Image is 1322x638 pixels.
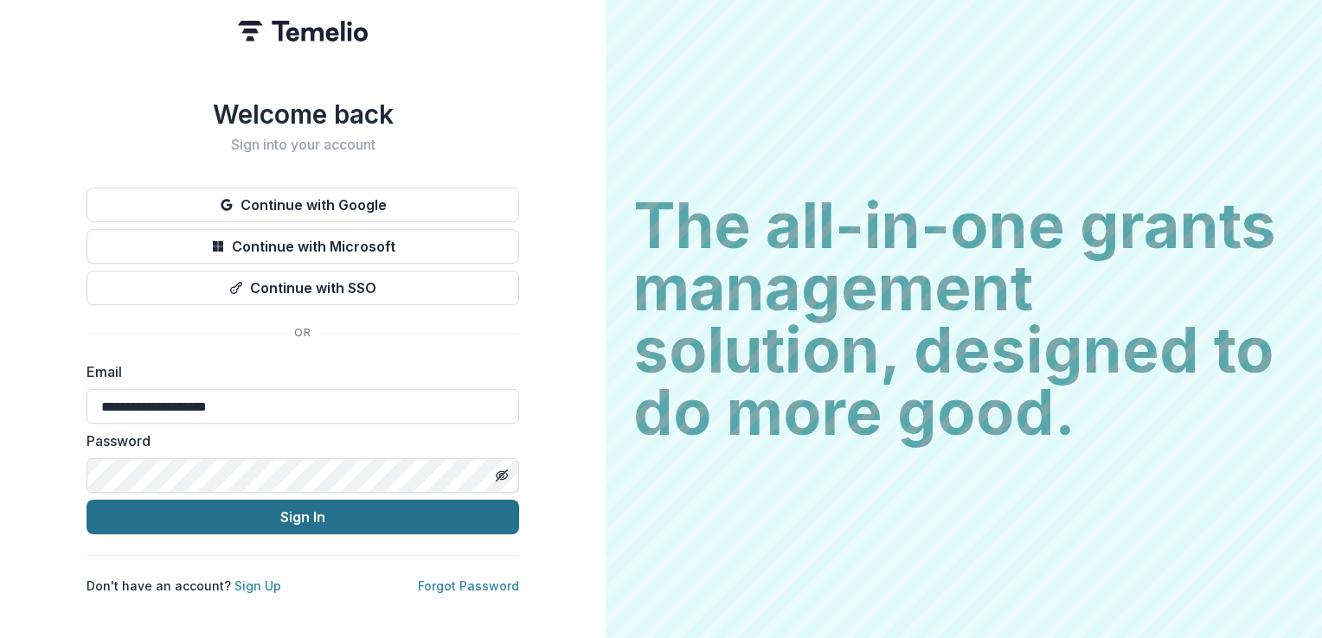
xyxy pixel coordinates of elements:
button: Continue with Google [87,188,519,222]
p: Don't have an account? [87,577,281,595]
img: Temelio [238,21,368,41]
h1: Welcome back [87,99,519,130]
button: Continue with Microsoft [87,229,519,264]
button: Toggle password visibility [488,462,516,489]
label: Password [87,431,509,451]
button: Sign In [87,500,519,534]
a: Forgot Password [418,578,519,593]
label: Email [87,361,509,382]
button: Continue with SSO [87,271,519,305]
h2: Sign into your account [87,137,519,153]
a: Sign Up [234,578,281,593]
